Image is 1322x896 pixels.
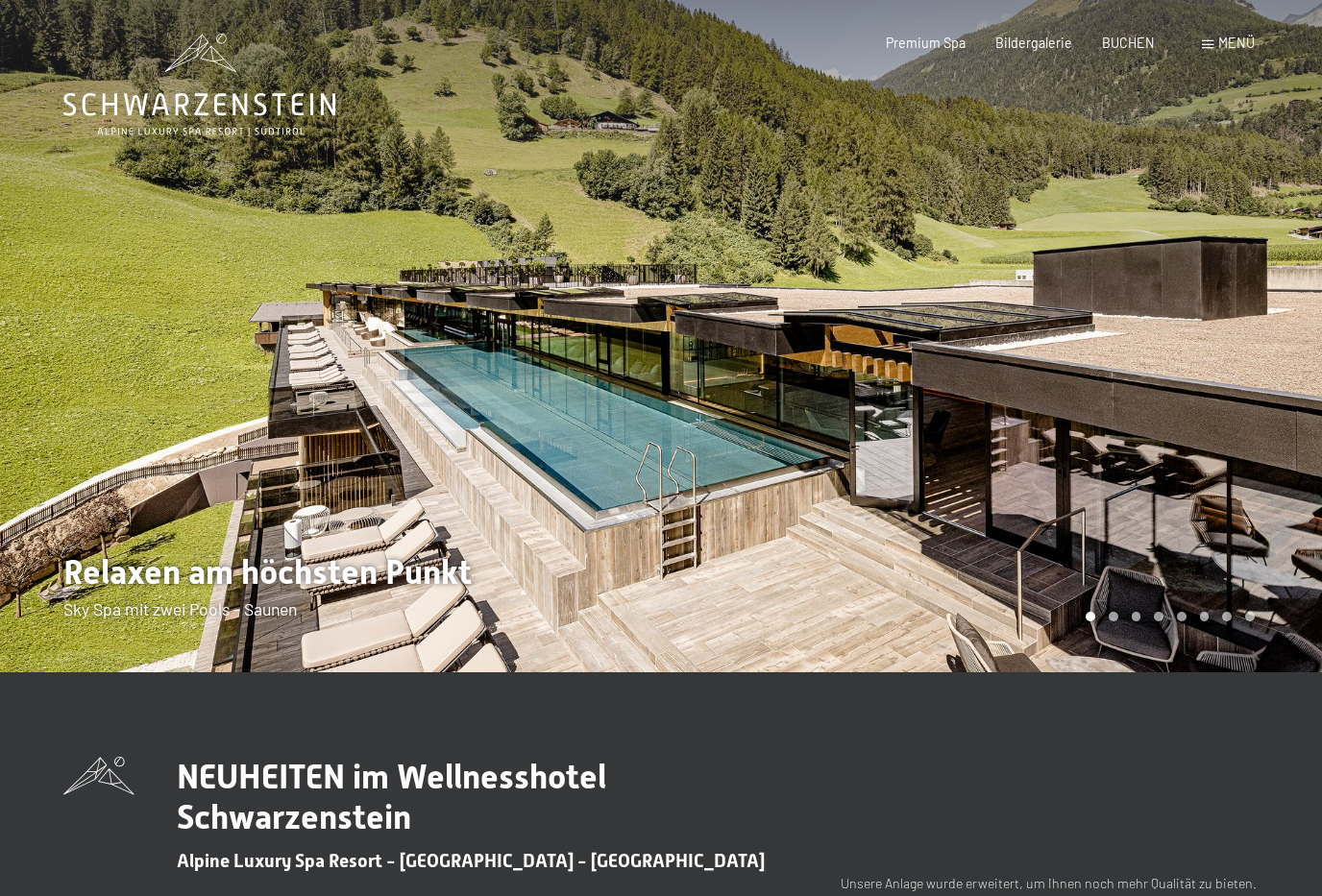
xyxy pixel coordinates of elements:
div: Carousel Page 2 [1109,612,1118,621]
div: Carousel Page 6 [1200,612,1210,621]
span: Alpine Luxury Spa Resort - [GEOGRAPHIC_DATA] - [GEOGRAPHIC_DATA] [177,850,765,872]
div: Carousel Page 3 [1132,612,1141,621]
a: Premium Spa [886,35,966,51]
a: BUCHEN [1102,35,1155,51]
a: Bildergalerie [995,35,1072,51]
div: Carousel Page 4 [1154,612,1163,621]
div: Carousel Page 5 [1177,612,1187,621]
div: Carousel Page 1 (Current Slide) [1086,612,1095,621]
span: NEUHEITEN im Wellnesshotel Schwarzenstein [177,757,606,836]
span: Menü [1218,35,1255,51]
div: Carousel Page 7 [1222,612,1232,621]
div: Carousel Pagination [1079,612,1254,621]
div: Carousel Page 8 [1245,612,1255,621]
